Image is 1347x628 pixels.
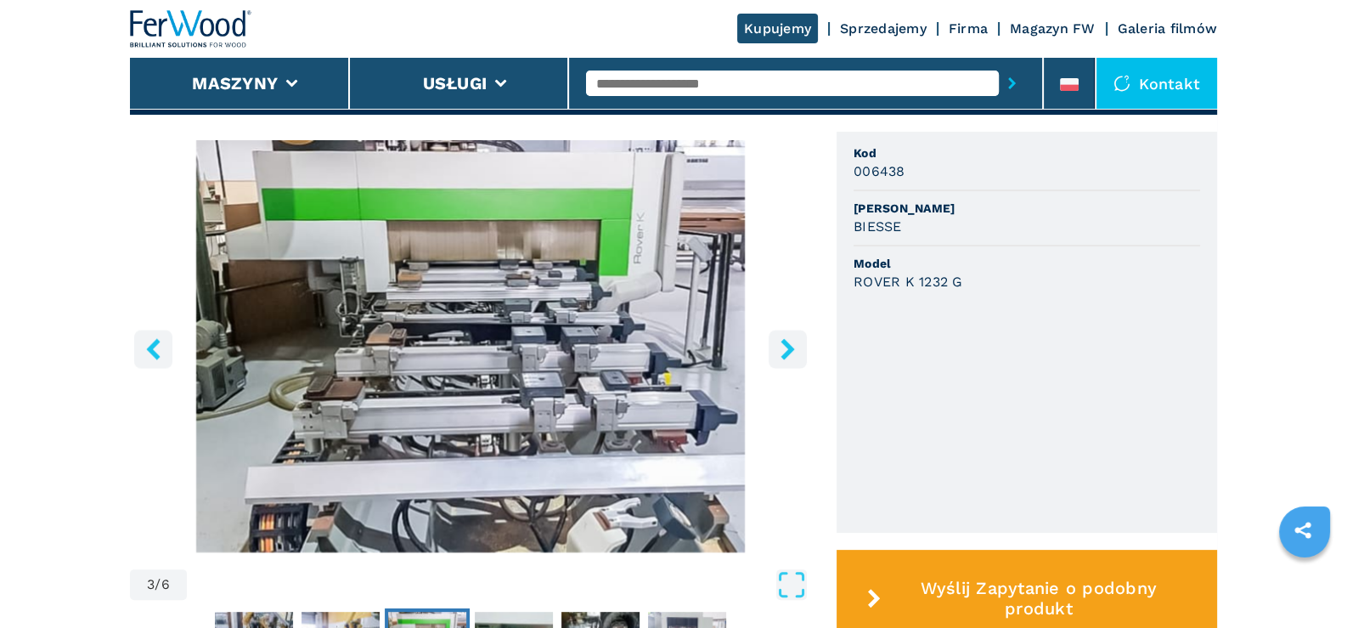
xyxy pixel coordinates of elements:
[161,578,170,591] span: 6
[423,73,488,93] button: Usługi
[854,200,1200,217] span: [PERSON_NAME]
[147,578,155,591] span: 3
[191,569,807,600] button: Open Fullscreen
[1096,58,1217,109] div: Kontakt
[130,10,252,48] img: Ferwood
[134,330,172,368] button: left-button
[1113,75,1130,92] img: Kontakt
[840,20,927,37] a: Sprzedajemy
[888,578,1189,619] span: Wyślij Zapytanie o podobny produkt
[130,140,811,552] div: Go to Slide 3
[854,217,902,236] h3: BIESSE
[854,255,1200,272] span: Model
[192,73,278,93] button: Maszyny
[854,272,963,291] h3: ROVER K 1232 G
[854,144,1200,161] span: Kod
[130,140,811,552] img: Centra Obróbcze Z Przyssawkami BIESSE ROVER K 1232 G
[1118,20,1218,37] a: Galeria filmów
[769,330,807,368] button: right-button
[155,578,161,591] span: /
[1010,20,1096,37] a: Magazyn FW
[854,161,905,181] h3: 006438
[1275,552,1334,615] iframe: Chat
[999,64,1025,103] button: submit-button
[949,20,988,37] a: Firma
[737,14,818,43] a: Kupujemy
[1282,509,1324,552] a: sharethis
